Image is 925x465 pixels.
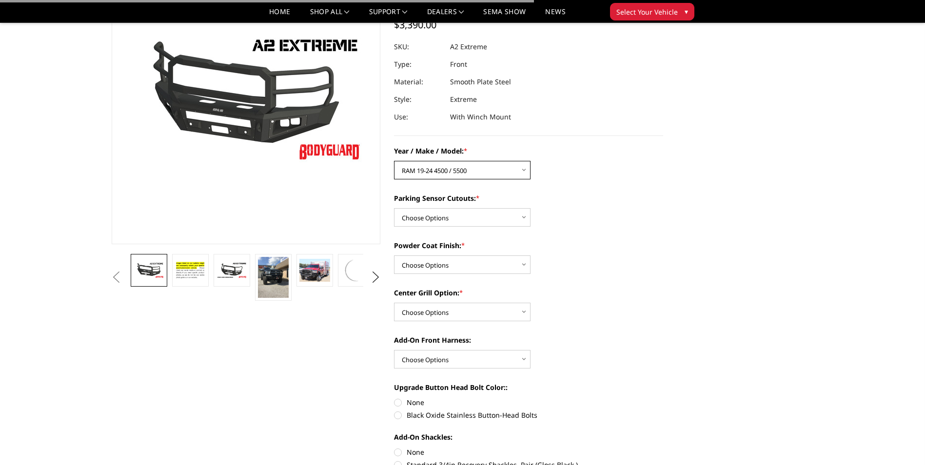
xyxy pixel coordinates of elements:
dd: Smooth Plate Steel [450,73,511,91]
a: SEMA Show [483,8,526,22]
span: $3,390.00 [394,18,436,31]
a: Support [369,8,408,22]
img: A2 Series - Extreme Front Bumper (winch mount) [343,257,370,284]
img: A2 Series - Extreme Front Bumper (winch mount) [299,259,330,282]
label: Black Oxide Stainless Button-Head Bolts [394,410,663,420]
dt: Type: [394,56,443,73]
img: A2 Series - Extreme Front Bumper (winch mount) [134,262,164,279]
a: shop all [310,8,350,22]
a: Dealers [427,8,464,22]
label: None [394,397,663,407]
label: Center Grill Option: [394,288,663,298]
dd: A2 Extreme [450,38,487,56]
a: News [545,8,565,22]
span: ▾ [685,6,688,17]
label: Add-On Front Harness: [394,335,663,345]
dt: SKU: [394,38,443,56]
label: Year / Make / Model: [394,146,663,156]
img: A2 Series - Extreme Front Bumper (winch mount) [216,262,247,279]
img: A2 Series - Extreme Front Bumper (winch mount) [175,260,206,281]
label: Add-On Shackles: [394,432,663,442]
dd: Extreme [450,91,477,108]
dt: Style: [394,91,443,108]
dt: Material: [394,73,443,91]
img: A2 Series - Extreme Front Bumper (winch mount) [258,257,289,298]
dd: Front [450,56,467,73]
label: Parking Sensor Cutouts: [394,193,663,203]
iframe: Chat Widget [876,418,925,465]
a: Home [269,8,290,22]
button: Select Your Vehicle [610,3,694,20]
label: Upgrade Button Head Bolt Color:: [394,382,663,392]
dd: With Winch Mount [450,108,511,126]
button: Previous [109,270,124,285]
dt: Use: [394,108,443,126]
label: Powder Coat Finish: [394,240,663,251]
label: None [394,447,663,457]
span: Select Your Vehicle [616,7,678,17]
button: Next [368,270,383,285]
